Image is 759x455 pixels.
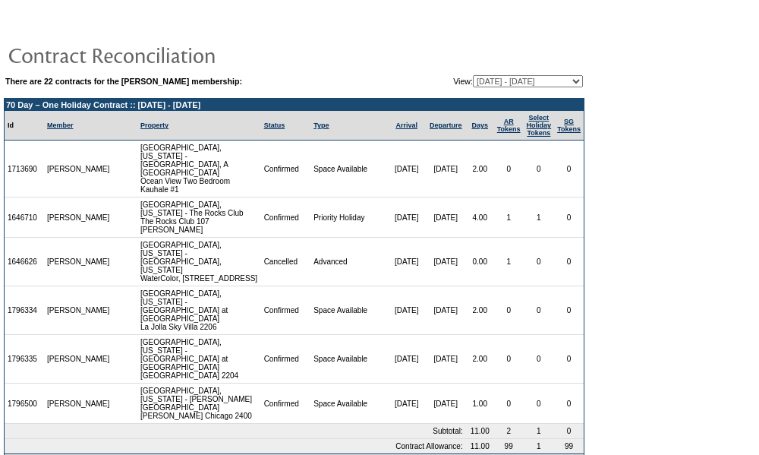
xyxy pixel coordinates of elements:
a: Status [264,122,285,129]
td: 1713690 [5,141,44,197]
td: [PERSON_NAME] [44,335,113,384]
td: 0 [554,141,584,197]
td: 0 [524,335,555,384]
td: 0 [494,384,524,424]
td: Cancelled [261,238,311,286]
a: Arrival [395,122,417,129]
a: Select HolidayTokens [527,114,552,137]
td: [PERSON_NAME] [44,238,113,286]
td: 2.00 [466,335,494,384]
td: Subtotal: [5,424,466,439]
td: Space Available [310,286,387,335]
td: Id [5,111,44,141]
td: 0 [554,286,584,335]
td: 1 [524,424,555,439]
td: 1796334 [5,286,44,335]
td: 0.00 [466,238,494,286]
td: [DATE] [387,238,425,286]
td: 0 [494,286,524,335]
b: There are 22 contracts for the [PERSON_NAME] membership: [5,77,242,86]
td: View: [379,75,583,87]
td: 1 [524,197,555,238]
td: [GEOGRAPHIC_DATA], [US_STATE] - [GEOGRAPHIC_DATA] at [GEOGRAPHIC_DATA] La Jolla Sky Villa 2206 [137,286,261,335]
a: ARTokens [497,118,521,133]
td: Confirmed [261,286,311,335]
td: [DATE] [387,286,425,335]
td: 0 [494,141,524,197]
a: Property [140,122,168,129]
td: [DATE] [426,141,466,197]
td: 11.00 [466,424,494,439]
td: Confirmed [261,384,311,424]
a: Days [471,122,488,129]
td: Priority Holiday [310,197,387,238]
td: [DATE] [387,197,425,238]
td: [DATE] [387,141,425,197]
td: 1796335 [5,335,44,384]
td: 1.00 [466,384,494,424]
td: [GEOGRAPHIC_DATA], [US_STATE] - [PERSON_NAME][GEOGRAPHIC_DATA] [PERSON_NAME] Chicago 2400 [137,384,261,424]
a: Type [313,122,329,129]
td: 4.00 [466,197,494,238]
a: SGTokens [557,118,581,133]
td: [PERSON_NAME] [44,197,113,238]
td: [DATE] [426,238,466,286]
td: Contract Allowance: [5,439,466,453]
td: [DATE] [387,384,425,424]
td: 0 [524,384,555,424]
td: 99 [494,439,524,453]
td: [PERSON_NAME] [44,141,113,197]
td: [DATE] [387,335,425,384]
td: Advanced [310,238,387,286]
td: 1 [494,197,524,238]
td: 0 [554,238,584,286]
td: [DATE] [426,335,466,384]
td: Confirmed [261,141,311,197]
td: Confirmed [261,197,311,238]
td: 0 [554,197,584,238]
td: 1646710 [5,197,44,238]
td: 70 Day – One Holiday Contract :: [DATE] - [DATE] [5,99,584,111]
a: Departure [430,122,462,129]
a: Member [47,122,74,129]
td: 1646626 [5,238,44,286]
td: 99 [554,439,584,453]
td: [GEOGRAPHIC_DATA], [US_STATE] - [GEOGRAPHIC_DATA], [US_STATE] WaterColor, [STREET_ADDRESS] [137,238,261,286]
td: [DATE] [426,384,466,424]
td: 2.00 [466,141,494,197]
td: 0 [554,335,584,384]
td: 0 [494,335,524,384]
td: [DATE] [426,286,466,335]
td: Confirmed [261,335,311,384]
td: 0 [554,424,584,439]
td: 2 [494,424,524,439]
td: 0 [554,384,584,424]
img: pgTtlContractReconciliation.gif [8,39,311,70]
td: 0 [524,286,555,335]
td: 11.00 [466,439,494,453]
td: Space Available [310,335,387,384]
td: [PERSON_NAME] [44,286,113,335]
td: 2.00 [466,286,494,335]
td: Space Available [310,384,387,424]
td: Space Available [310,141,387,197]
td: [GEOGRAPHIC_DATA], [US_STATE] - [GEOGRAPHIC_DATA], A [GEOGRAPHIC_DATA] Ocean View Two Bedroom Kau... [137,141,261,197]
td: 0 [524,141,555,197]
td: [DATE] [426,197,466,238]
td: [GEOGRAPHIC_DATA], [US_STATE] - [GEOGRAPHIC_DATA] at [GEOGRAPHIC_DATA] [GEOGRAPHIC_DATA] 2204 [137,335,261,384]
td: 1796500 [5,384,44,424]
td: [PERSON_NAME] [44,384,113,424]
td: 0 [524,238,555,286]
td: [GEOGRAPHIC_DATA], [US_STATE] - The Rocks Club The Rocks Club 107 [PERSON_NAME] [137,197,261,238]
td: 1 [524,439,555,453]
td: 1 [494,238,524,286]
